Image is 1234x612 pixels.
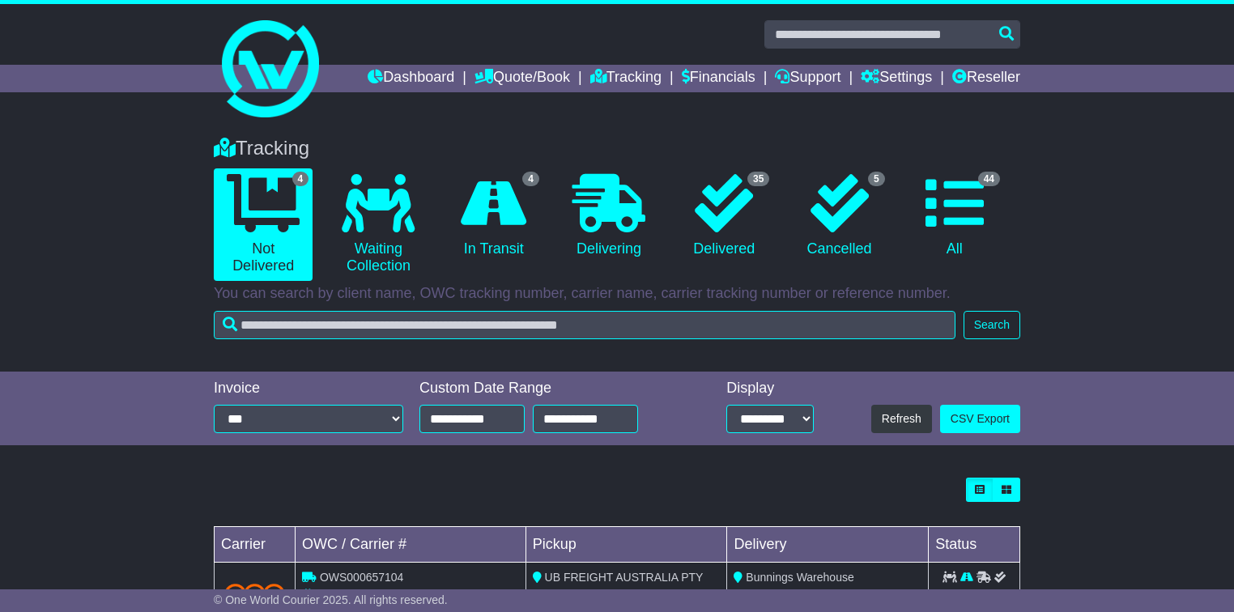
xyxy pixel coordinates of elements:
[952,65,1020,92] a: Reseller
[526,527,727,563] td: Pickup
[964,311,1020,339] button: Search
[296,527,526,563] td: OWC / Carrier #
[474,65,570,92] a: Quote/Book
[940,405,1020,433] a: CSV Export
[214,593,448,606] span: © One World Courier 2025. All rights reserved.
[789,168,888,264] a: 5 Cancelled
[224,584,285,606] img: TNT_Domestic.png
[419,380,678,397] div: Custom Date Range
[747,172,769,186] span: 35
[978,172,1000,186] span: 44
[929,527,1020,563] td: Status
[214,168,313,281] a: 4 Not Delivered
[871,405,932,433] button: Refresh
[445,168,543,264] a: 4 In Transit
[726,380,814,397] div: Display
[905,168,1004,264] a: 44 All
[861,65,932,92] a: Settings
[727,527,929,563] td: Delivery
[682,65,755,92] a: Financials
[329,168,428,281] a: Waiting Collection
[590,65,662,92] a: Tracking
[674,168,773,264] a: 35 Delivered
[368,65,454,92] a: Dashboard
[320,571,404,584] span: OWS000657104
[215,527,296,563] td: Carrier
[775,65,840,92] a: Support
[214,380,403,397] div: Invoice
[522,172,539,186] span: 4
[206,137,1028,160] div: Tracking
[315,588,412,601] span: OWCAU657104AU
[214,285,1020,303] p: You can search by client name, OWC tracking number, carrier name, carrier tracking number or refe...
[560,168,658,264] a: Delivering
[533,571,703,601] span: UB FREIGHT AUSTRALIA PTY LTD
[292,172,309,186] span: 4
[734,571,853,601] span: Bunnings Warehouse [GEOGRAPHIC_DATA]
[868,172,885,186] span: 5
